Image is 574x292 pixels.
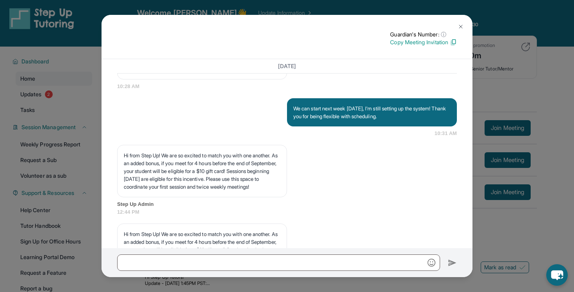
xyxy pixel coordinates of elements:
[124,151,280,191] p: Hi from Step Up! We are so excited to match you with one another. As an added bonus, if you meet ...
[546,264,568,286] button: chat-button
[117,62,457,70] h3: [DATE]
[117,83,457,90] span: 10:28 AM
[435,130,457,137] span: 10:31 AM
[117,200,457,208] span: Step Up Admin
[117,208,457,216] span: 12:44 PM
[124,230,280,269] p: Hi from Step Up! We are so excited to match you with one another. As an added bonus, if you meet ...
[441,31,446,38] span: ⓘ
[458,23,464,30] img: Close Icon
[293,105,451,120] p: We can start next week [DATE], I'm still setting up the system! Thank you for being flexible with...
[428,259,435,267] img: Emoji
[448,258,457,268] img: Send icon
[390,38,457,46] p: Copy Meeting Invitation
[450,39,457,46] img: Copy Icon
[390,31,457,38] p: Guardian's Number:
